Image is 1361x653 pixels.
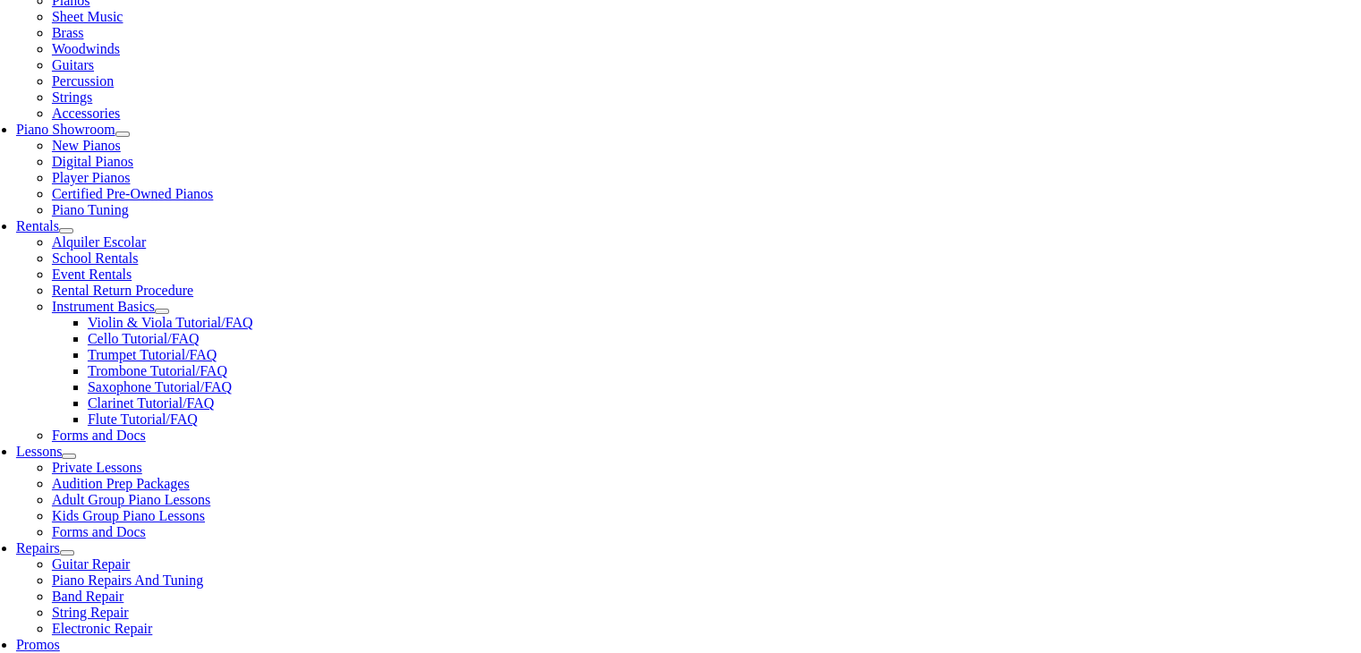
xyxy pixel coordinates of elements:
[52,428,146,443] a: Forms and Docs
[16,218,59,233] a: Rentals
[52,508,205,523] a: Kids Group Piano Lessons
[52,138,121,153] a: New Pianos
[52,556,131,572] a: Guitar Repair
[52,621,152,636] a: Electronic Repair
[88,315,253,330] a: Violin & Viola Tutorial/FAQ
[52,106,120,121] a: Accessories
[88,379,232,394] a: Saxophone Tutorial/FAQ
[16,444,63,459] a: Lessons
[88,347,217,362] a: Trumpet Tutorial/FAQ
[52,267,132,282] a: Event Rentals
[52,41,120,56] a: Woodwinds
[52,460,142,475] a: Private Lessons
[52,476,190,491] a: Audition Prep Packages
[52,154,133,169] a: Digital Pianos
[88,411,198,427] a: Flute Tutorial/FAQ
[155,309,169,314] button: Open submenu of Instrument Basics
[52,57,94,72] a: Guitars
[52,283,193,298] a: Rental Return Procedure
[88,395,215,411] a: Clarinet Tutorial/FAQ
[16,637,60,652] a: Promos
[52,170,131,185] a: Player Pianos
[52,25,84,40] a: Brass
[88,363,227,378] a: Trombone Tutorial/FAQ
[52,89,92,105] a: Strings
[52,605,129,620] a: String Repair
[52,492,210,507] a: Adult Group Piano Lessons
[16,540,60,555] a: Repairs
[16,122,115,137] a: Piano Showroom
[52,9,123,24] a: Sheet Music
[88,331,200,346] a: Cello Tutorial/FAQ
[59,228,73,233] button: Open submenu of Rentals
[52,73,114,89] a: Percussion
[115,131,130,137] button: Open submenu of Piano Showroom
[52,572,203,588] a: Piano Repairs And Tuning
[60,550,74,555] button: Open submenu of Repairs
[52,589,123,604] a: Band Repair
[52,186,213,201] a: Certified Pre-Owned Pianos
[62,454,76,459] button: Open submenu of Lessons
[52,234,146,250] a: Alquiler Escolar
[52,250,138,266] a: School Rentals
[52,202,129,217] a: Piano Tuning
[52,299,155,314] a: Instrument Basics
[52,524,146,539] a: Forms and Docs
